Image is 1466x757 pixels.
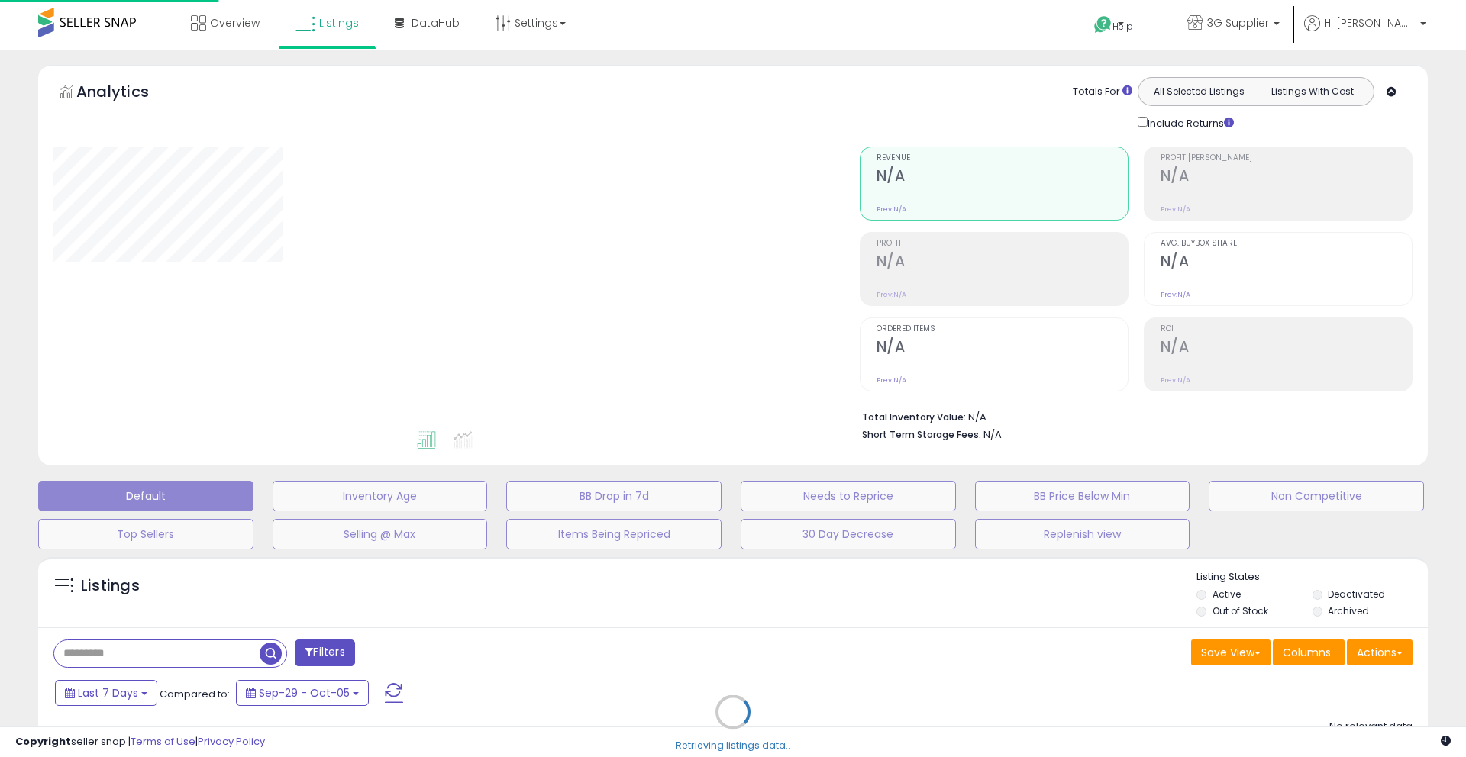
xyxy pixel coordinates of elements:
button: Selling @ Max [273,519,488,549]
a: Help [1082,4,1163,50]
span: Hi [PERSON_NAME] [1324,15,1416,31]
b: Total Inventory Value: [862,411,966,424]
li: N/A [862,407,1401,425]
small: Prev: N/A [877,290,906,299]
span: Listings [319,15,359,31]
span: Help [1112,20,1133,33]
div: Totals For [1073,85,1132,99]
span: DataHub [412,15,460,31]
h2: N/A [877,167,1128,188]
button: BB Price Below Min [975,481,1190,511]
button: Top Sellers [38,519,253,549]
span: Revenue [877,154,1128,163]
button: Inventory Age [273,481,488,511]
h2: N/A [877,253,1128,273]
h2: N/A [1161,338,1412,359]
small: Prev: N/A [1161,290,1190,299]
a: Hi [PERSON_NAME] [1304,15,1426,50]
span: 3G Supplier [1207,15,1269,31]
small: Prev: N/A [1161,375,1190,385]
h2: N/A [877,338,1128,359]
span: ROI [1161,325,1412,333]
button: Replenish view [975,519,1190,549]
strong: Copyright [15,734,71,749]
button: 30 Day Decrease [741,519,956,549]
button: Non Competitive [1209,481,1424,511]
h2: N/A [1161,167,1412,188]
small: Prev: N/A [877,205,906,214]
span: Avg. Buybox Share [1161,240,1412,248]
h2: N/A [1161,253,1412,273]
div: seller snap | | [15,735,265,749]
small: Prev: N/A [877,375,906,385]
i: Get Help [1093,15,1112,34]
button: Listings With Cost [1255,82,1369,101]
div: Retrieving listings data.. [676,739,790,752]
button: Needs to Reprice [741,481,956,511]
span: Overview [210,15,260,31]
small: Prev: N/A [1161,205,1190,214]
button: All Selected Listings [1142,82,1256,101]
button: Items Being Repriced [506,519,722,549]
button: BB Drop in 7d [506,481,722,511]
span: Ordered Items [877,325,1128,333]
div: Include Returns [1126,114,1252,131]
span: N/A [983,427,1002,442]
span: Profit [877,240,1128,248]
b: Short Term Storage Fees: [862,428,981,441]
h5: Analytics [76,81,179,106]
button: Default [38,481,253,511]
span: Profit [PERSON_NAME] [1161,154,1412,163]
